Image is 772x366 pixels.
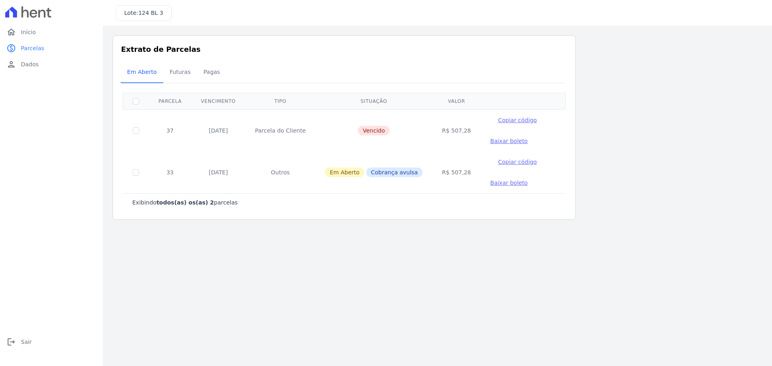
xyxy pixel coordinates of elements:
[490,138,528,144] span: Baixar boleto
[149,109,191,151] td: 37
[6,43,16,53] i: paid
[432,151,480,193] td: R$ 507,28
[21,338,32,346] span: Sair
[315,93,432,109] th: Situação
[6,27,16,37] i: home
[191,109,245,151] td: [DATE]
[124,9,163,17] h3: Lote:
[325,168,364,177] span: Em Aberto
[191,93,245,109] th: Vencimento
[490,137,528,145] a: Baixar boleto
[3,56,100,72] a: personDados
[149,93,191,109] th: Parcela
[197,62,226,83] a: Pagas
[245,151,315,193] td: Outros
[6,59,16,69] i: person
[432,109,480,151] td: R$ 507,28
[245,109,315,151] td: Parcela do Cliente
[3,24,100,40] a: homeInício
[21,44,44,52] span: Parcelas
[138,10,163,16] span: 124 BL 3
[163,62,197,83] a: Futuras
[165,64,195,80] span: Futuras
[121,44,567,55] h3: Extrato de Parcelas
[122,64,162,80] span: Em Aberto
[156,199,214,206] b: todos(as) os(as) 2
[3,40,100,56] a: paidParcelas
[21,28,36,36] span: Início
[358,126,390,135] span: Vencido
[490,158,544,166] button: Copiar código
[490,116,544,124] button: Copiar código
[3,334,100,350] a: logoutSair
[6,337,16,347] i: logout
[245,93,315,109] th: Tipo
[432,93,480,109] th: Valor
[121,62,163,83] a: Em Aberto
[498,159,537,165] span: Copiar código
[132,198,238,207] p: Exibindo parcelas
[149,151,191,193] td: 33
[21,60,39,68] span: Dados
[490,180,528,186] span: Baixar boleto
[498,117,537,123] span: Copiar código
[191,151,245,193] td: [DATE]
[199,64,225,80] span: Pagas
[490,179,528,187] a: Baixar boleto
[366,168,423,177] span: Cobrança avulsa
